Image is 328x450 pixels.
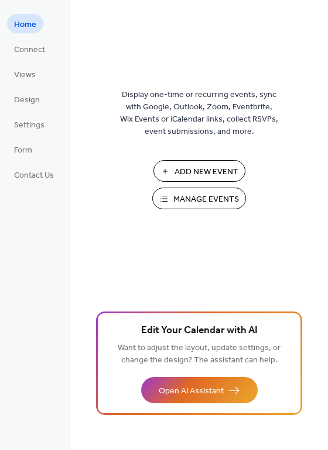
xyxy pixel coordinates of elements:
a: Contact Us [7,165,61,184]
a: Settings [7,115,52,134]
span: Form [14,144,32,157]
a: Form [7,140,39,159]
span: Connect [14,44,45,56]
button: Add New Event [153,160,245,182]
span: Views [14,69,36,81]
a: Views [7,64,43,84]
button: Manage Events [152,188,246,209]
span: Want to adjust the layout, update settings, or change the design? The assistant can help. [118,340,281,368]
a: Home [7,14,43,33]
span: Home [14,19,36,31]
span: Edit Your Calendar with AI [141,323,258,339]
span: Settings [14,119,45,131]
a: Design [7,89,47,109]
span: Add New Event [175,166,238,178]
a: Connect [7,39,52,58]
span: Design [14,94,40,106]
span: Manage Events [173,193,239,206]
button: Open AI Assistant [141,377,258,403]
span: Open AI Assistant [159,385,224,397]
span: Display one-time or recurring events, sync with Google, Outlook, Zoom, Eventbrite, Wix Events or ... [120,89,278,138]
span: Contact Us [14,169,54,182]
